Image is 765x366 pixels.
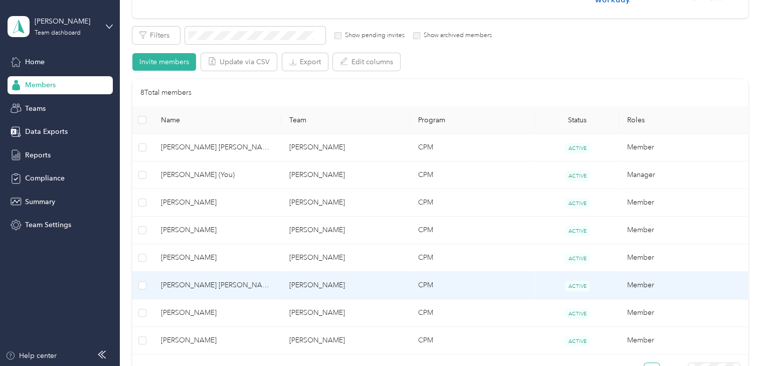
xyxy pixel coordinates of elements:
[25,103,46,114] span: Teams
[535,106,619,134] th: Status
[161,169,274,180] span: [PERSON_NAME] (You)
[564,143,590,153] span: ACTIVE
[153,161,282,189] td: Joshua D. Boasberg (You)
[333,53,400,71] button: Edit columns
[153,327,282,354] td: Avery D. Masoner
[564,226,590,236] span: ACTIVE
[140,87,192,98] p: 8 Total members
[619,217,748,244] td: Member
[619,134,748,161] td: Member
[281,161,410,189] td: Josh Boasberg
[153,134,282,161] td: Connor H. Wood
[153,106,282,134] th: Name
[281,217,410,244] td: Josh Boasberg
[281,244,410,272] td: Josh Boasberg
[161,197,274,208] span: [PERSON_NAME]
[619,299,748,327] td: Member
[619,161,748,189] td: Manager
[25,80,56,90] span: Members
[564,281,590,291] span: ACTIVE
[161,142,274,153] span: [PERSON_NAME] [PERSON_NAME]
[25,197,55,207] span: Summary
[132,53,196,71] button: Invite members
[35,30,81,36] div: Team dashboard
[25,126,68,137] span: Data Exports
[619,189,748,217] td: Member
[281,272,410,299] td: Josh Boasberg
[564,336,590,346] span: ACTIVE
[410,244,535,272] td: CPM
[281,189,410,217] td: Josh Boasberg
[564,170,590,181] span: ACTIVE
[564,308,590,319] span: ACTIVE
[410,161,535,189] td: CPM
[153,299,282,327] td: Benjamin G. Savage
[410,217,535,244] td: CPM
[619,327,748,354] td: Member
[161,116,274,124] span: Name
[153,272,282,299] td: Donald C. Jr Brouhard
[410,327,535,354] td: CPM
[6,350,57,361] button: Help center
[410,189,535,217] td: CPM
[161,307,274,318] span: [PERSON_NAME]
[282,53,328,71] button: Export
[281,299,410,327] td: Josh Boasberg
[564,253,590,264] span: ACTIVE
[410,272,535,299] td: CPM
[281,134,410,161] td: Josh Boasberg
[619,106,748,134] th: Roles
[564,198,590,209] span: ACTIVE
[410,299,535,327] td: CPM
[132,27,180,44] button: Filters
[161,252,274,263] span: [PERSON_NAME]
[410,134,535,161] td: CPM
[161,225,274,236] span: [PERSON_NAME]
[153,189,282,217] td: Christopher M. Davis
[201,53,277,71] button: Update via CSV
[619,272,748,299] td: Member
[153,244,282,272] td: Truman J. Schupp
[709,310,765,366] iframe: Everlance-gr Chat Button Frame
[410,106,535,134] th: Program
[281,106,410,134] th: Team
[25,220,71,230] span: Team Settings
[161,335,274,346] span: [PERSON_NAME]
[281,327,410,354] td: Josh Boasberg
[341,31,405,40] label: Show pending invites
[25,173,65,184] span: Compliance
[420,31,492,40] label: Show archived members
[25,150,51,160] span: Reports
[161,280,274,291] span: [PERSON_NAME] [PERSON_NAME]
[153,217,282,244] td: Noah R. Burkett
[25,57,45,67] span: Home
[35,16,97,27] div: [PERSON_NAME]
[619,244,748,272] td: Member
